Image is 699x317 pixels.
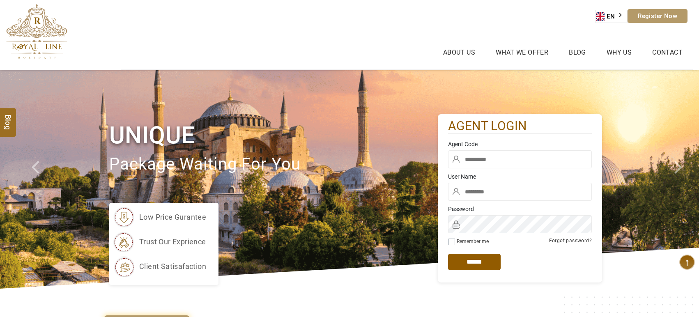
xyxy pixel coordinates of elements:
a: Check next prev [21,70,56,289]
a: Forgot password? [549,238,592,243]
h2: agent login [448,118,592,134]
a: About Us [441,46,477,58]
a: Contact [650,46,685,58]
a: Blog [567,46,588,58]
a: What we Offer [494,46,550,58]
aside: Language selected: English [596,10,628,23]
p: package waiting for you [109,151,438,178]
a: EN [596,10,627,23]
a: Register Now [628,9,688,23]
a: Why Us [605,46,634,58]
label: Password [448,205,592,213]
span: Blog [3,115,14,122]
div: Language [596,10,628,23]
li: low price gurantee [113,207,206,227]
a: Check next image [664,70,699,289]
label: Agent Code [448,140,592,148]
label: Remember me [457,239,489,244]
label: User Name [448,172,592,181]
img: The Royal Line Holidays [6,4,67,59]
li: client satisafaction [113,256,206,277]
li: trust our exprience [113,232,206,252]
h1: Unique [109,120,438,151]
